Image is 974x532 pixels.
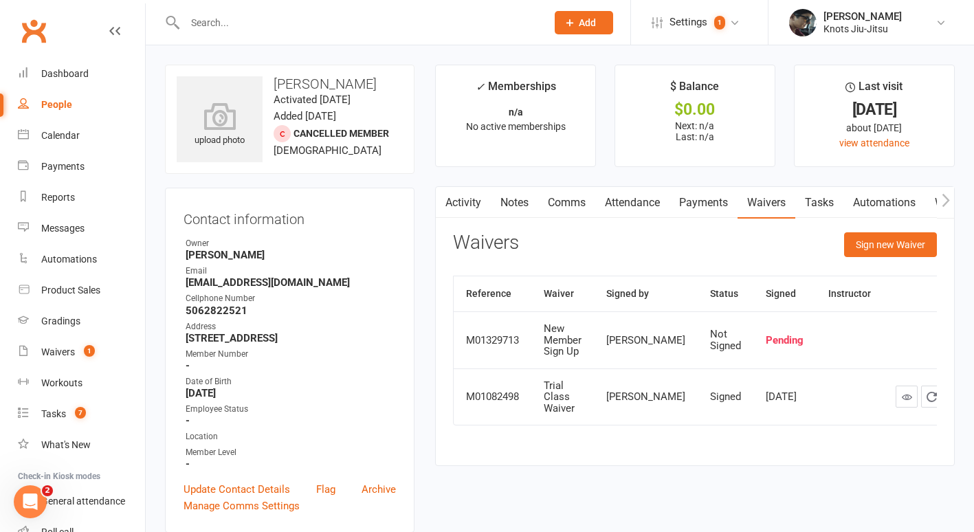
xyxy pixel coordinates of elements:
a: Gradings [18,306,145,337]
div: Gradings [41,315,80,326]
time: Activated [DATE] [274,93,351,106]
a: Attendance [595,187,669,219]
a: General attendance kiosk mode [18,486,145,517]
p: Next: n/a Last: n/a [628,120,762,142]
span: [DEMOGRAPHIC_DATA] [274,144,381,157]
div: People [41,99,72,110]
div: Messages [41,223,85,234]
strong: [DATE] [186,387,396,399]
div: Date of Birth [186,375,396,388]
i: ✓ [476,80,485,93]
div: Not Signed [710,329,741,351]
a: Payments [669,187,738,219]
th: Signed [753,276,816,311]
th: Status [698,276,753,311]
span: Cancelled member [294,128,389,139]
strong: - [186,458,396,470]
div: $0.00 [628,102,762,117]
div: Member Number [186,348,396,361]
strong: [STREET_ADDRESS] [186,332,396,344]
button: Add [555,11,613,34]
div: General attendance [41,496,125,507]
strong: n/a [509,107,523,118]
img: thumb_image1614103803.png [789,9,817,36]
div: Pending [766,335,804,346]
div: Location [186,430,396,443]
div: Cellphone Number [186,292,396,305]
span: 7 [75,407,86,419]
div: Knots Jiu-Jitsu [823,23,902,35]
th: Reference [454,276,531,311]
a: Payments [18,151,145,182]
div: Automations [41,254,97,265]
div: Address [186,320,396,333]
a: Messages [18,213,145,244]
div: Waivers [41,346,75,357]
iframe: Intercom live chat [14,485,47,518]
a: Activity [436,187,491,219]
div: Last visit [845,78,903,102]
div: Calendar [41,130,80,141]
div: Signed [710,391,741,403]
strong: 5062822521 [186,304,396,317]
a: Automations [843,187,925,219]
span: Add [579,17,596,28]
a: Automations [18,244,145,275]
strong: [PERSON_NAME] [186,249,396,261]
input: Search... [181,13,537,32]
a: Waivers [738,187,795,219]
div: M01082498 [466,391,519,403]
div: Reports [41,192,75,203]
span: No active memberships [466,121,566,132]
div: Trial Class Waiver [544,380,582,414]
span: 1 [84,345,95,357]
div: Product Sales [41,285,100,296]
strong: - [186,359,396,372]
div: [PERSON_NAME] [606,391,685,403]
div: Employee Status [186,403,396,416]
div: about [DATE] [807,120,942,135]
a: Dashboard [18,58,145,89]
div: Tasks [41,408,66,419]
time: Added [DATE] [274,110,336,122]
a: Archive [362,481,396,498]
a: Workouts [18,368,145,399]
div: Dashboard [41,68,89,79]
a: Tasks [795,187,843,219]
span: Settings [669,7,707,38]
div: [PERSON_NAME] [823,10,902,23]
a: Tasks 7 [18,399,145,430]
div: $ Balance [670,78,719,102]
a: Flag [316,481,335,498]
div: upload photo [177,102,263,148]
div: Email [186,265,396,278]
a: Waivers 1 [18,337,145,368]
a: Notes [491,187,538,219]
a: People [18,89,145,120]
div: Owner [186,237,396,250]
div: [DATE] [766,391,804,403]
a: Product Sales [18,275,145,306]
a: Manage Comms Settings [184,498,300,514]
th: Waiver [531,276,594,311]
a: Calendar [18,120,145,151]
span: 2 [42,485,53,496]
h3: [PERSON_NAME] [177,76,403,91]
th: Instructor [816,276,883,311]
div: M01329713 [466,335,519,346]
a: Clubworx [16,14,51,48]
div: [DATE] [807,102,942,117]
a: Comms [538,187,595,219]
a: Reports [18,182,145,213]
h3: Contact information [184,206,396,227]
h3: Waivers [453,232,519,254]
div: Workouts [41,377,82,388]
div: Memberships [476,78,556,103]
strong: [EMAIL_ADDRESS][DOMAIN_NAME] [186,276,396,289]
a: What's New [18,430,145,461]
div: Payments [41,161,85,172]
th: Signed by [594,276,698,311]
strong: - [186,414,396,427]
a: Update Contact Details [184,481,290,498]
span: 1 [714,16,725,30]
